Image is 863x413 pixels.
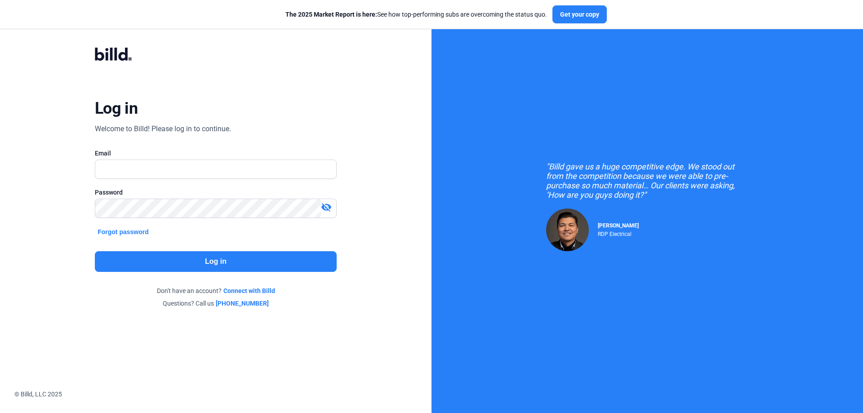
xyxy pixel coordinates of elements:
div: Password [95,188,337,197]
span: [PERSON_NAME] [598,222,639,229]
button: Get your copy [552,5,607,23]
div: Log in [95,98,138,118]
img: Raul Pacheco [546,209,589,251]
div: Questions? Call us [95,299,337,308]
span: The 2025 Market Report is here: [285,11,377,18]
div: Don't have an account? [95,286,337,295]
a: [PHONE_NUMBER] [216,299,269,308]
mat-icon: visibility_off [321,202,332,213]
div: RDP Electrical [598,229,639,237]
div: Welcome to Billd! Please log in to continue. [95,124,231,134]
button: Log in [95,251,337,272]
div: "Billd gave us a huge competitive edge. We stood out from the competition because we were able to... [546,162,748,200]
div: Email [95,149,337,158]
div: See how top-performing subs are overcoming the status quo. [285,10,547,19]
button: Forgot password [95,227,151,237]
a: Connect with Billd [223,286,275,295]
